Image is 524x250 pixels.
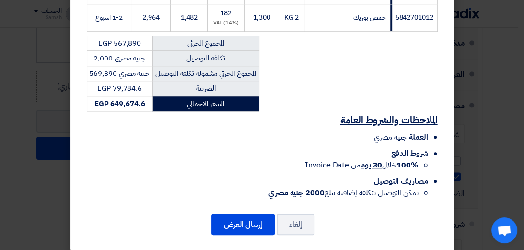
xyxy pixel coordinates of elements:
[340,113,438,127] u: الملاحظات والشروط العامة
[152,51,259,66] td: تكلفه التوصيل
[374,131,407,143] span: جنيه مصري
[390,4,437,32] td: 5842701012
[95,12,122,23] span: 1-2 اسبوع
[93,53,146,63] span: جنيه مصري 2,000
[284,12,299,23] span: 2 KG
[152,36,259,51] td: المجموع الجزئي
[491,217,517,243] a: Open chat
[94,98,145,109] strong: EGP 649,674.6
[152,96,259,111] td: السعر الاجمالي
[152,66,259,81] td: المجموع الجزئي مشموله تكلفه التوصيل
[396,159,419,171] strong: 100%
[220,8,232,18] span: 182
[409,131,428,143] span: العملة
[374,176,428,187] span: مصاريف التوصيل
[211,19,240,27] div: (14%) VAT
[268,187,325,199] strong: 2000 جنيه مصري
[181,12,198,23] span: 1,482
[87,36,152,51] td: EGP 567,890
[142,12,160,23] span: 2,964
[89,68,150,79] span: جنيه مصري 569,890
[211,214,275,235] button: إرسال العرض
[353,12,386,23] span: حمض بوريك
[361,159,382,171] u: 30 يوم
[87,187,419,199] li: يمكن التوصيل بتكلفة إضافية تبلغ
[391,148,428,159] span: شروط الدفع
[253,12,270,23] span: 1,300
[303,159,418,171] span: خلال من Invoice Date.
[277,214,314,235] button: إلغاء
[97,83,142,94] span: EGP 79,784.6
[152,81,259,96] td: الضريبة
